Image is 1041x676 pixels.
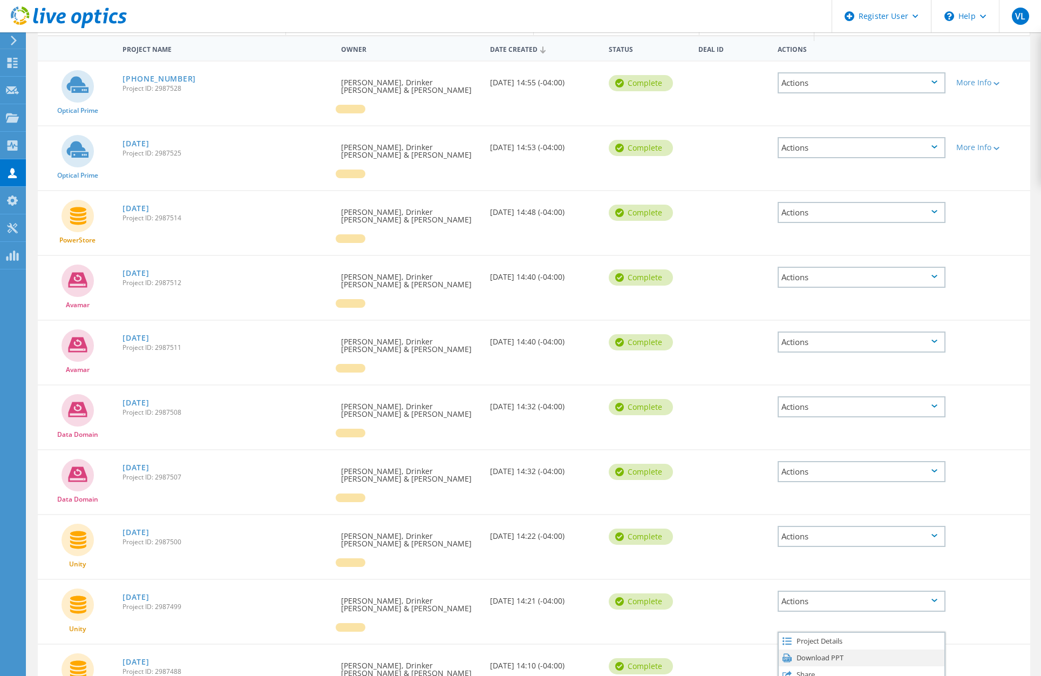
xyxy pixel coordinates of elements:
[485,38,604,59] div: Date Created
[66,367,90,373] span: Avamar
[336,515,485,558] div: [PERSON_NAME], Drinker [PERSON_NAME] & [PERSON_NAME]
[123,399,149,407] a: [DATE]
[123,75,196,83] a: [PHONE_NUMBER]
[123,334,149,342] a: [DATE]
[779,650,944,666] div: Download PPT
[336,450,485,494] div: [PERSON_NAME], Drinker [PERSON_NAME] & [PERSON_NAME]
[609,464,673,480] div: Complete
[117,38,336,58] div: Project Name
[123,474,330,481] span: Project ID: 2987507
[944,11,954,21] svg: \n
[336,321,485,364] div: [PERSON_NAME], Drinker [PERSON_NAME] & [PERSON_NAME]
[778,202,945,223] div: Actions
[336,38,485,58] div: Owner
[609,140,673,156] div: Complete
[609,205,673,221] div: Complete
[123,409,330,416] span: Project ID: 2987508
[609,269,673,286] div: Complete
[778,72,945,93] div: Actions
[336,191,485,234] div: [PERSON_NAME], Drinker [PERSON_NAME] & [PERSON_NAME]
[485,256,604,292] div: [DATE] 14:40 (-04:00)
[336,580,485,623] div: [PERSON_NAME], Drinker [PERSON_NAME] & [PERSON_NAME]
[123,280,330,286] span: Project ID: 2987512
[11,23,127,30] a: Live Optics Dashboard
[485,126,604,162] div: [DATE] 14:53 (-04:00)
[778,137,945,158] div: Actions
[485,191,604,227] div: [DATE] 14:48 (-04:00)
[485,580,604,616] div: [DATE] 14:21 (-04:00)
[609,658,673,674] div: Complete
[778,396,945,417] div: Actions
[336,256,485,299] div: [PERSON_NAME], Drinker [PERSON_NAME] & [PERSON_NAME]
[123,593,149,601] a: [DATE]
[123,464,149,471] a: [DATE]
[123,85,330,92] span: Project ID: 2987528
[778,332,945,353] div: Actions
[57,107,98,114] span: Optical Prime
[778,267,945,288] div: Actions
[956,79,1025,86] div: More Info
[779,633,944,650] div: Project Details
[778,591,945,612] div: Actions
[609,593,673,610] div: Complete
[123,215,330,221] span: Project ID: 2987514
[956,144,1025,151] div: More Info
[609,75,673,91] div: Complete
[66,302,90,308] span: Avamar
[336,62,485,105] div: [PERSON_NAME], Drinker [PERSON_NAME] & [PERSON_NAME]
[123,140,149,147] a: [DATE]
[603,38,693,58] div: Status
[123,539,330,545] span: Project ID: 2987500
[123,269,149,277] a: [DATE]
[123,668,330,675] span: Project ID: 2987488
[485,386,604,421] div: [DATE] 14:32 (-04:00)
[778,526,945,547] div: Actions
[485,515,604,551] div: [DATE] 14:22 (-04:00)
[485,321,604,356] div: [DATE] 14:40 (-04:00)
[485,62,604,97] div: [DATE] 14:55 (-04:00)
[693,38,772,58] div: Deal Id
[123,150,330,157] span: Project ID: 2987525
[57,496,98,503] span: Data Domain
[123,205,149,212] a: [DATE]
[609,399,673,415] div: Complete
[336,126,485,170] div: [PERSON_NAME], Drinker [PERSON_NAME] & [PERSON_NAME]
[69,561,86,567] span: Unity
[57,172,98,179] span: Optical Prime
[57,431,98,438] span: Data Domain
[59,237,96,244] span: PowerStore
[123,604,330,610] span: Project ID: 2987499
[1015,12,1025,21] span: VL
[609,334,673,350] div: Complete
[609,529,673,545] div: Complete
[123,344,330,351] span: Project ID: 2987511
[123,529,149,536] a: [DATE]
[336,386,485,429] div: [PERSON_NAME], Drinker [PERSON_NAME] & [PERSON_NAME]
[69,626,86,632] span: Unity
[778,461,945,482] div: Actions
[485,450,604,486] div: [DATE] 14:32 (-04:00)
[772,38,951,58] div: Actions
[123,658,149,666] a: [DATE]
